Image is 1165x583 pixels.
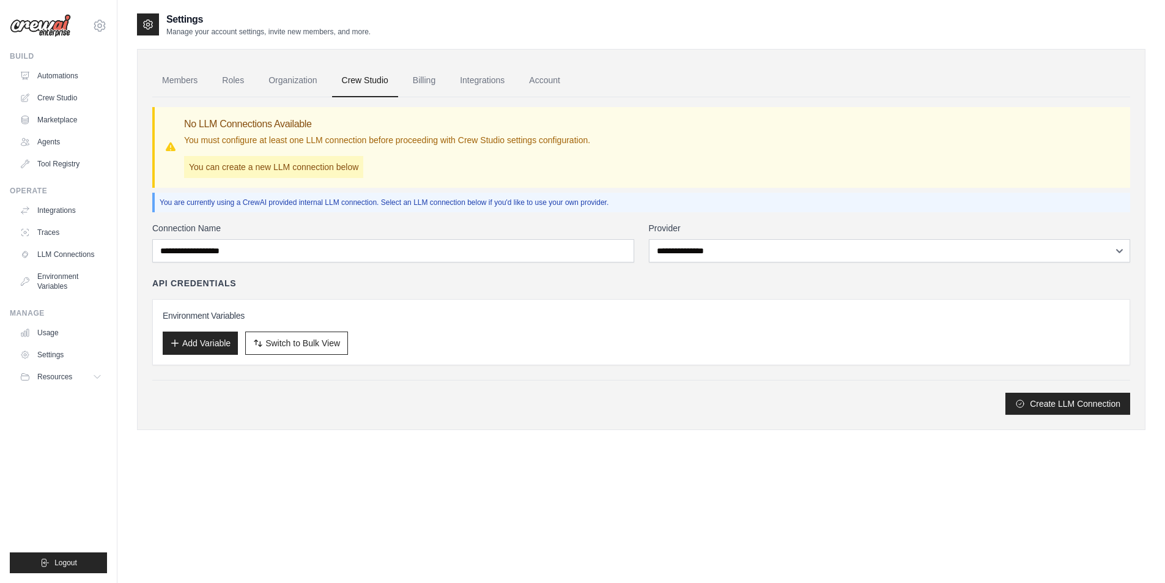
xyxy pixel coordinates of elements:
[166,12,371,27] h2: Settings
[332,64,398,97] a: Crew Studio
[15,201,107,220] a: Integrations
[37,372,72,382] span: Resources
[152,277,236,289] h4: API Credentials
[212,64,254,97] a: Roles
[184,117,590,132] h3: No LLM Connections Available
[245,332,348,355] button: Switch to Bulk View
[152,64,207,97] a: Members
[15,245,107,264] a: LLM Connections
[10,552,107,573] button: Logout
[15,323,107,343] a: Usage
[403,64,445,97] a: Billing
[54,558,77,568] span: Logout
[163,332,238,355] button: Add Variable
[15,267,107,296] a: Environment Variables
[15,66,107,86] a: Automations
[10,186,107,196] div: Operate
[160,198,1125,207] p: You are currently using a CrewAI provided internal LLM connection. Select an LLM connection below...
[15,223,107,242] a: Traces
[15,88,107,108] a: Crew Studio
[152,222,634,234] label: Connection Name
[15,367,107,387] button: Resources
[15,132,107,152] a: Agents
[649,222,1131,234] label: Provider
[265,337,340,349] span: Switch to Bulk View
[10,14,71,37] img: Logo
[259,64,327,97] a: Organization
[15,110,107,130] a: Marketplace
[1005,393,1130,415] button: Create LLM Connection
[184,134,590,146] p: You must configure at least one LLM connection before proceeding with Crew Studio settings config...
[519,64,570,97] a: Account
[10,308,107,318] div: Manage
[166,27,371,37] p: Manage your account settings, invite new members, and more.
[15,345,107,365] a: Settings
[450,64,514,97] a: Integrations
[15,154,107,174] a: Tool Registry
[10,51,107,61] div: Build
[184,156,363,178] p: You can create a new LLM connection below
[163,310,1120,322] h3: Environment Variables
